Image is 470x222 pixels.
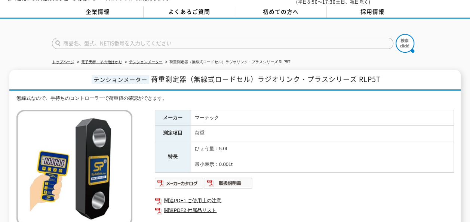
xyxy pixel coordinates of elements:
[164,58,291,66] li: 荷重測定器（無線式ロードセル）ラジオリンク・プラスシリーズ RLP5T
[191,110,454,126] td: マーテック
[52,38,393,49] input: 商品名、型式、NETIS番号を入力してください
[204,182,253,188] a: 取扱説明書
[204,177,253,189] img: 取扱説明書
[155,206,454,215] a: 関連PDF2 付属品リスト
[327,6,418,18] a: 採用情報
[396,34,414,53] img: btn_search.png
[155,126,191,141] th: 測定項目
[235,6,327,18] a: 初めての方へ
[144,6,235,18] a: よくあるご質問
[151,74,381,84] span: 荷重測定器（無線式ロードセル）ラジオリンク・プラスシリーズ RLP5T
[155,141,191,172] th: 特長
[92,75,149,84] span: テンションメーター
[16,95,454,102] div: 無線式なので、手持ちのコントローラーで荷重値の確認ができます。
[191,126,454,141] td: 荷重
[155,196,454,206] a: 関連PDF1 ご使用上の注意
[155,182,204,188] a: メーカーカタログ
[52,60,74,64] a: トップページ
[191,141,454,172] td: ひょう量：5.0t 最小表示：0.001t
[52,6,144,18] a: 企業情報
[263,7,299,16] span: 初めての方へ
[129,60,163,64] a: テンションメーター
[81,60,122,64] a: 電子天秤・その他はかり
[155,177,204,189] img: メーカーカタログ
[155,110,191,126] th: メーカー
